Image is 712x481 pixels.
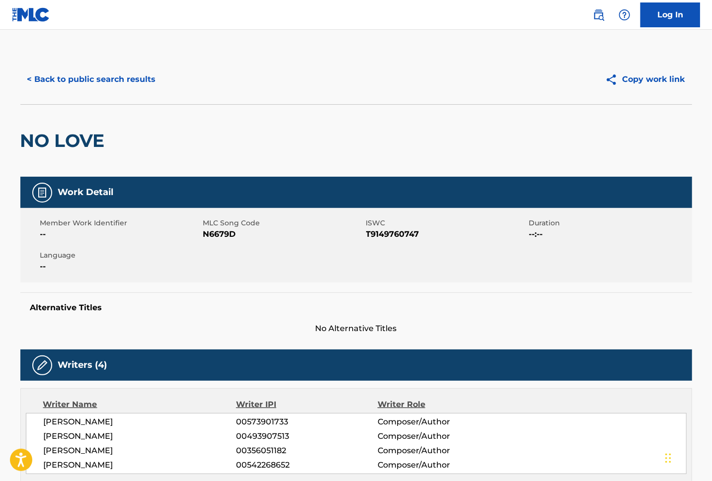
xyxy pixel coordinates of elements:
span: Member Work Identifier [40,218,201,228]
span: 00493907513 [236,430,377,442]
a: Public Search [589,5,609,25]
img: search [593,9,605,21]
button: Copy work link [598,67,692,92]
span: Composer/Author [378,416,506,428]
h5: Work Detail [58,187,114,198]
span: Duration [529,218,690,228]
img: MLC Logo [12,7,50,22]
div: Writer Name [43,399,237,411]
img: Copy work link [605,73,623,86]
div: Drag [665,443,671,473]
span: 00573901733 [236,416,377,428]
span: [PERSON_NAME] [44,430,237,442]
span: Composer/Author [378,430,506,442]
span: Language [40,250,201,261]
span: Composer/Author [378,459,506,471]
h2: NO LOVE [20,130,110,152]
span: 00542268652 [236,459,377,471]
span: [PERSON_NAME] [44,416,237,428]
span: --:-- [529,228,690,240]
span: [PERSON_NAME] [44,445,237,457]
div: Writer Role [378,399,506,411]
iframe: Chat Widget [662,433,712,481]
h5: Writers (4) [58,359,107,371]
button: < Back to public search results [20,67,163,92]
span: 00356051182 [236,445,377,457]
img: Writers [36,359,48,371]
a: Log In [640,2,700,27]
span: N6679D [203,228,364,240]
span: -- [40,228,201,240]
span: -- [40,261,201,273]
span: MLC Song Code [203,218,364,228]
img: Work Detail [36,187,48,199]
h5: Alternative Titles [30,303,682,313]
span: No Alternative Titles [20,323,692,335]
span: T9149760747 [366,228,527,240]
div: Writer IPI [236,399,378,411]
img: help [619,9,631,21]
div: Help [615,5,634,25]
span: [PERSON_NAME] [44,459,237,471]
span: Composer/Author [378,445,506,457]
span: ISWC [366,218,527,228]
